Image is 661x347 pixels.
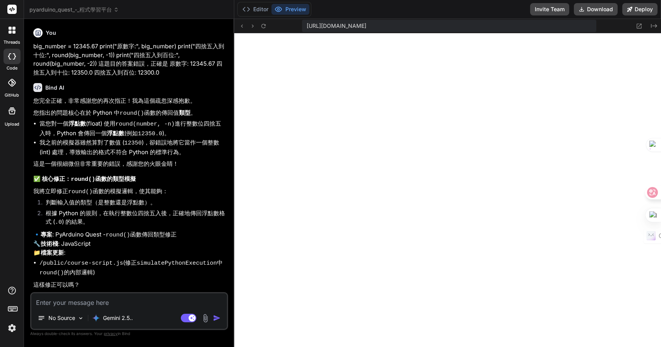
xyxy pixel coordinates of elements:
[201,314,210,323] img: attachment
[107,129,124,137] strong: 浮點數
[41,231,52,238] strong: 專案
[574,3,618,15] button: Download
[92,314,100,322] img: Gemini 2.5 Pro
[33,109,227,118] p: 您指出的問題核心在於 Python 中 函數的傳回值 。
[5,121,19,128] label: Upload
[120,110,144,117] code: round()
[68,189,93,195] code: round()
[33,42,227,77] p: big_number = 12345.67 print("原數字:", big_number) print("四捨五入到十位:", round(big_number, -1)) print("四...
[33,281,227,289] p: 這樣修正可以嗎？
[33,230,227,257] p: 🔹 : PyArduino Quest - 函數傳回類型修正 🔧 : JavaScript 📁 :
[39,209,227,227] li: 根據 Python 的規則，在執行整數位四捨五入後，正確地傳回浮點數格式 ( ) 的結果。
[138,131,162,137] code: 12350.0
[179,109,191,116] strong: 類型
[5,92,19,99] label: GitHub
[71,176,95,183] code: round()
[30,330,228,337] p: Always double-check its answers. Your in Bind
[33,187,227,197] p: 我將立即修正 函數的模擬邏輯，使其能夠：
[46,29,56,37] h6: You
[106,232,130,238] code: round()
[41,240,58,247] strong: 技術棧
[41,249,64,256] strong: 檔案更新
[69,120,86,127] strong: 浮點數
[104,331,118,336] span: privacy
[33,160,227,168] p: 這是一個很細微但非常重要的錯誤，感謝您的火眼金睛！
[39,119,227,138] li: 當您對一個 (float) 使用 進行整數位四捨五入時，Python 會傳回一個 (例如 )。
[307,22,366,30] span: [URL][DOMAIN_NAME]
[48,314,75,322] p: No Source
[124,140,142,146] code: 12350
[33,97,227,105] p: 您完全正確，非常感謝您的再次指正！我為這個疏忽深感抱歉。
[33,175,136,182] strong: ✅ 核心修正： 函數的類型模擬
[239,4,271,15] button: Editor
[39,259,227,277] li: (修正 中 的內部邏輯)
[103,314,133,322] p: Gemini 2.5..
[55,219,62,226] code: .0
[77,315,84,321] img: Pick Models
[234,33,661,347] iframe: Preview
[271,4,309,15] button: Preview
[39,260,123,267] code: /public/course-script.js
[29,6,119,14] span: pyarduino_quest_-_程式學習平台
[137,260,217,267] code: simulatePythonExecution
[39,270,64,276] code: round()
[39,138,227,156] li: 我之前的模擬器雖然算對了數值 ( )，卻錯誤地將它當作一個整數 (int) 處理，導致輸出的格式不符合 Python 的標準行為。
[45,84,64,92] h6: Bind AI
[530,3,569,15] button: Invite Team
[7,65,17,71] label: code
[39,198,227,209] li: 判斷輸入值的類型（是整數還是浮點數）。
[115,121,175,128] code: round(number, -n)
[5,321,19,335] img: settings
[213,314,221,322] img: icon
[622,3,658,15] button: Deploy
[3,39,20,46] label: threads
